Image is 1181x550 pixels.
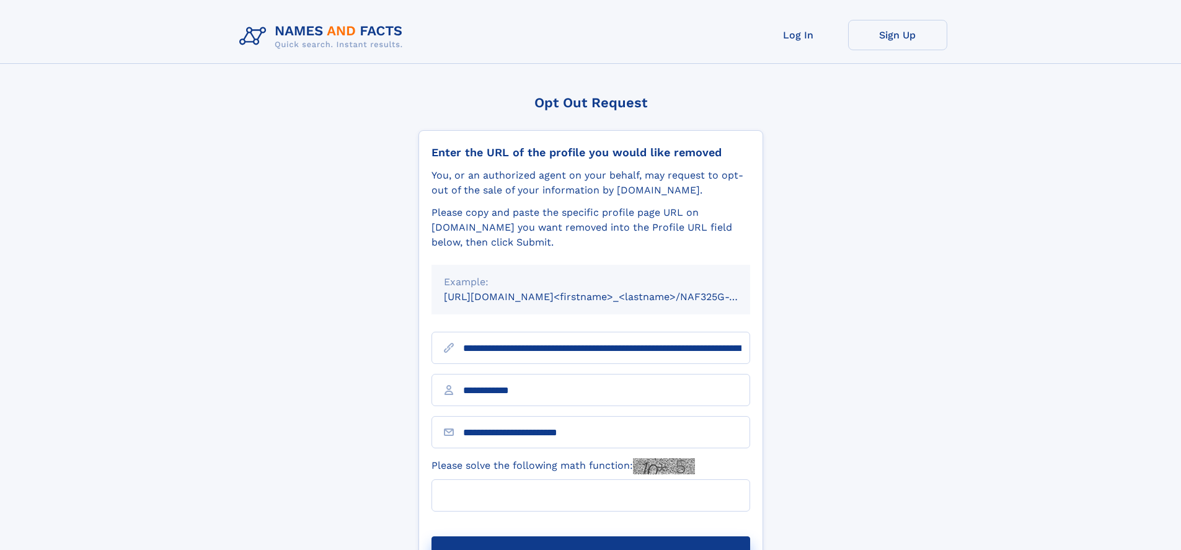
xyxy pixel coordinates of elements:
[418,95,763,110] div: Opt Out Request
[431,168,750,198] div: You, or an authorized agent on your behalf, may request to opt-out of the sale of your informatio...
[444,275,738,290] div: Example:
[848,20,947,50] a: Sign Up
[431,205,750,250] div: Please copy and paste the specific profile page URL on [DOMAIN_NAME] you want removed into the Pr...
[749,20,848,50] a: Log In
[444,291,774,303] small: [URL][DOMAIN_NAME]<firstname>_<lastname>/NAF325G-xxxxxxxx
[234,20,413,53] img: Logo Names and Facts
[431,458,695,474] label: Please solve the following math function:
[431,146,750,159] div: Enter the URL of the profile you would like removed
